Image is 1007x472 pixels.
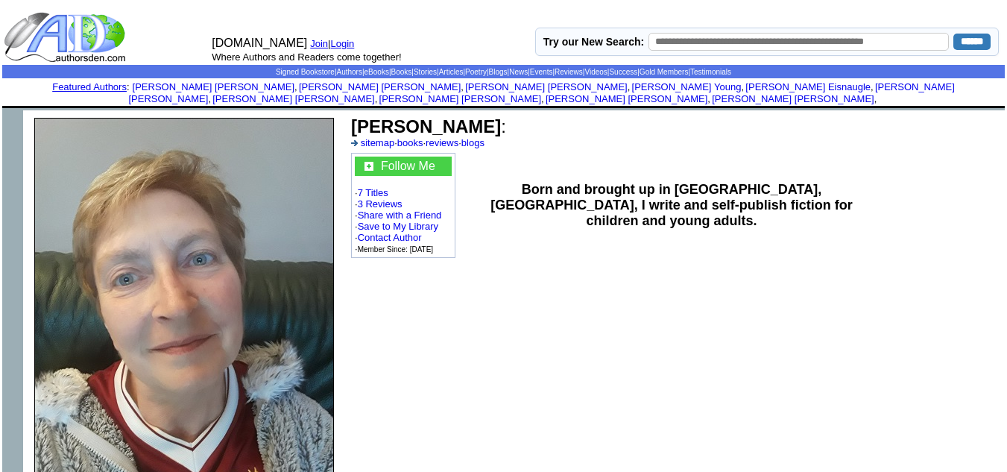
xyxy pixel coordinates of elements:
span: | | | | | | | | | | | | | | [276,68,731,76]
a: Share with a Friend [358,210,442,221]
img: shim.gif [502,108,505,110]
a: [PERSON_NAME] [PERSON_NAME] [712,93,874,104]
font: i [211,95,212,104]
font: · · · [351,137,484,148]
font: i [744,84,745,92]
img: gc.jpg [364,162,373,171]
font: · · · · · · [355,157,452,254]
a: Featured Authors [52,81,127,92]
font: i [710,95,712,104]
a: [PERSON_NAME] [PERSON_NAME] [465,81,627,92]
img: a_336699.gif [351,140,358,146]
a: News [509,68,528,76]
font: i [877,95,878,104]
font: i [874,84,875,92]
font: i [464,84,465,92]
img: logo_ad.gif [4,11,129,63]
a: Articles [439,68,464,76]
font: [DOMAIN_NAME] [212,37,307,49]
a: Blogs [489,68,508,76]
a: books [397,137,423,148]
a: 7 Titles [358,187,388,198]
a: Contact Author [358,232,422,243]
a: Authors [336,68,362,76]
a: 3 Reviews [358,198,403,210]
a: Testimonials [690,68,731,76]
font: Where Authors and Readers come together! [212,51,401,63]
a: Gold Members [640,68,689,76]
a: Follow Me [381,160,435,172]
font: Member Since: [DATE] [358,245,434,254]
a: [PERSON_NAME] [PERSON_NAME] [299,81,461,92]
a: sitemap [361,137,395,148]
font: i [377,95,379,104]
b: [PERSON_NAME] [351,116,501,136]
img: shim.gif [2,110,23,131]
a: Success [609,68,637,76]
a: Join [310,38,328,49]
b: Born and brought up in [GEOGRAPHIC_DATA], [GEOGRAPHIC_DATA], I write and self-publish fiction for... [490,182,852,228]
font: : [52,81,129,92]
a: Reviews [555,68,583,76]
a: [PERSON_NAME] Young [632,81,742,92]
font: : [351,116,506,136]
a: [PERSON_NAME] [PERSON_NAME] [128,81,954,104]
a: reviews [426,137,458,148]
a: Stories [414,68,437,76]
img: shim.gif [502,106,505,108]
a: Save to My Library [358,221,438,232]
a: [PERSON_NAME] [PERSON_NAME] [379,93,541,104]
font: , , , , , , , , , , [128,81,954,104]
a: Poetry [465,68,487,76]
a: [PERSON_NAME] [PERSON_NAME] [546,93,707,104]
font: i [297,84,299,92]
a: [PERSON_NAME] Eisnaugle [745,81,871,92]
a: eBooks [364,68,389,76]
a: blogs [461,137,484,148]
font: i [544,95,546,104]
a: Events [530,68,553,76]
a: Books [391,68,412,76]
font: | [328,38,359,49]
a: Videos [584,68,607,76]
font: i [630,84,631,92]
a: [PERSON_NAME] [PERSON_NAME] [212,93,374,104]
a: [PERSON_NAME] [PERSON_NAME] [133,81,294,92]
a: Login [331,38,355,49]
label: Try our New Search: [543,36,644,48]
a: Signed Bookstore [276,68,335,76]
